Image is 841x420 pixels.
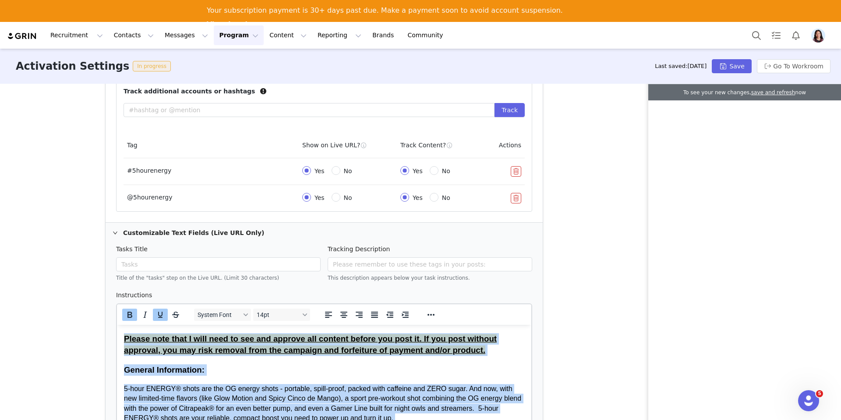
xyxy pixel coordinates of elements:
strong: Please note that I will need to see and approve all content before you post it. If you post witho... [7,9,380,30]
button: Align right [352,309,367,321]
p: Refrigeration not required. [25,189,407,199]
img: e0f30712-3a4d-4bf3-9ac8-3ba6ebc03af7.png [811,28,825,43]
button: Reporting [312,25,367,45]
p: Do not exceed two bottles daily, consumed several hours apart. [25,139,407,149]
p: Quick Energy: As much caffeine as a 12 oz. premium cup of coffee (Hits harder too.) [25,274,407,283]
input: #hashtag or @mention [124,103,495,117]
button: Align left [321,309,336,321]
button: Font sizes [253,309,310,321]
h3: General Information: [7,39,407,51]
button: Program [214,25,264,45]
button: Content [264,25,312,45]
button: Recruitment [45,25,108,45]
label: Instructions [116,292,152,299]
span: No [340,167,356,174]
p: Portable: With just a 2oz. bottle, you can pocket it, pack it, stash it anywhere to bring everywh... [25,307,407,317]
p: Take one half (1/2) bottle for moderate energy. Take one whole bottle for maximum energy. [25,122,407,132]
td: @5hourenergy [124,185,299,211]
span: System Font [198,311,240,318]
p: Features and Benefits [7,257,407,267]
span: [DATE] [687,63,707,69]
p: Use or discard any remainder within 72 hours (three days) after opening. [25,173,407,182]
button: Notifications [786,25,806,45]
i: icon: right [113,230,118,235]
iframe: Intercom live chat [798,390,819,411]
div: Title of the "tasks" step on the Live URL. (Limit 30 characters) [116,272,321,282]
div: Your subscription payment is 30+ days past due. Make a payment soon to avoid account suspension. [207,6,563,15]
label: Tasks Title [116,246,148,253]
button: Align center [336,309,351,321]
div: Track additional accounts or hashtags [124,87,525,96]
button: Decrease indent [382,309,397,321]
p: Learn more about 5-hour ENERGY® Shots at [DOMAIN_NAME]. [25,223,407,233]
button: Italic [138,309,152,321]
button: Fonts [194,309,251,321]
p: 5-hour ENERGY® shots are the OG energy shots - portable, spill-proof, packed with caffeine and ZE... [7,59,407,99]
span: now [795,89,806,96]
img: grin logo [7,32,38,40]
span: Yes [409,167,426,174]
button: Profile [806,28,834,43]
button: Increase indent [398,309,413,321]
p: RECOMMENDED USE: [7,105,407,115]
input: Tasks [116,257,321,271]
button: Search [747,25,766,45]
a: View Invoices [207,20,261,30]
button: Save [712,59,751,73]
td: #5hourenergy [124,158,299,185]
span: Yes [311,167,328,174]
span: Actions [499,142,521,149]
span: Yes [311,194,328,201]
button: Contacts [109,25,159,45]
p: ADDITIONAL INFO: [7,206,407,216]
a: Tasks [767,25,786,45]
span: In progress [133,61,171,71]
span: Track Content? [400,142,446,149]
div: Customizable Text Fields (Live URL Only) [106,223,543,243]
button: Justify [367,309,382,321]
div: Tooltip anchor [259,87,267,95]
span: No [340,194,356,201]
span: Yes [409,194,426,201]
a: save and refresh [751,89,795,96]
button: Go To Workroom [757,59,830,73]
span: No [438,194,454,201]
span: 14pt [257,311,300,318]
button: Strikethrough [168,309,183,321]
button: Bold [122,309,137,321]
p: Shots are resealable for up to 72 hours (three days) after opening. [25,156,407,166]
button: Messages [159,25,213,45]
div: This description appears below your task instructions. [328,272,532,282]
span: Tag [127,142,138,149]
button: Reveal or hide additional toolbar items [424,309,438,321]
input: Please remember to use these tags in your posts: [328,257,532,271]
button: Underline [153,309,168,321]
span: To see your new changes, [683,89,751,96]
h3: Activation Settings [16,58,129,74]
button: Track [495,103,525,117]
p: Note: 12oz comparison is extra strength, 8 oz. comparison is regular strength [25,291,407,300]
p: Find answers to common questions at [DOMAIN_NAME][URL]. [25,240,407,249]
a: Community [403,25,452,45]
span: No [438,167,454,174]
span: Last saved: [655,63,707,69]
label: Tracking Description [328,246,390,253]
span: 5 [816,390,823,397]
span: Show on Live URL? [302,142,360,149]
a: Brands [367,25,402,45]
